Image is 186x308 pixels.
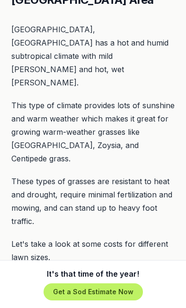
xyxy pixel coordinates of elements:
[44,283,143,300] button: Get a Sod Estimate Now
[11,175,175,228] p: These types of grasses are resistant to heat and drought, require minimal fertilization and mowin...
[47,268,139,280] p: It's that time of the year!
[11,99,175,165] p: This type of climate provides lots of sunshine and warm weather which makes it great for growing ...
[11,237,175,264] p: Let's take a look at some costs for different lawn sizes.
[11,23,175,89] p: [GEOGRAPHIC_DATA], [GEOGRAPHIC_DATA] has a hot and humid subtropical climate with mild [PERSON_NA...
